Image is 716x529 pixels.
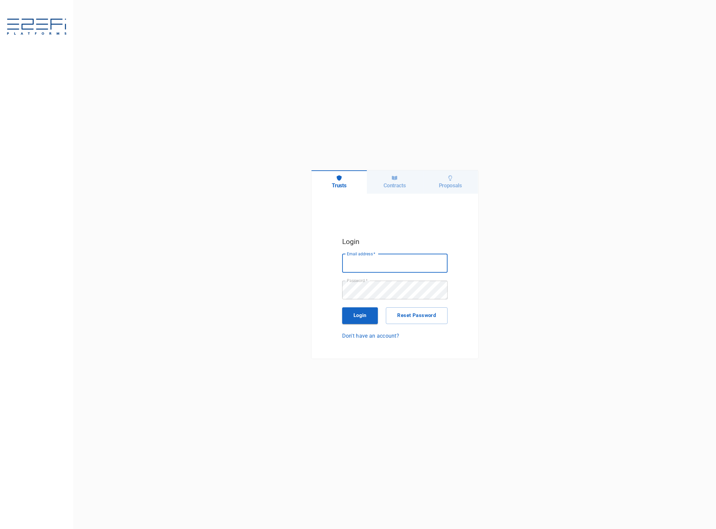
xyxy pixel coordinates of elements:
button: Reset Password [386,307,447,324]
img: E2EFiPLATFORMS-7f06cbf9.svg [7,19,67,36]
button: Login [342,307,378,324]
a: Don't have an account? [342,332,448,340]
label: Password [347,278,368,283]
label: Email address [347,251,376,257]
h5: Login [342,236,448,247]
h6: Contracts [384,182,406,189]
h6: Proposals [439,182,462,189]
h6: Trusts [332,182,346,189]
